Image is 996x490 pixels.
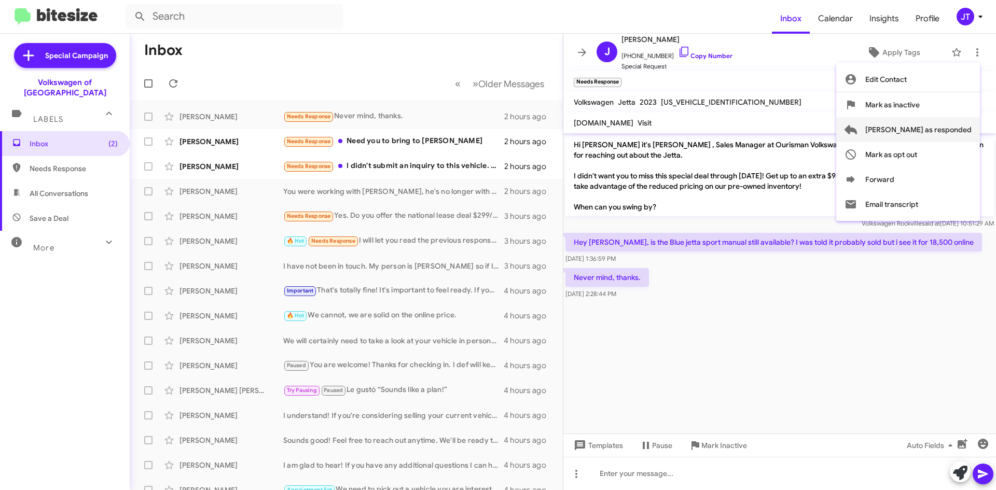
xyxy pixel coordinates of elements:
[865,67,907,92] span: Edit Contact
[836,192,980,217] button: Email transcript
[865,117,972,142] span: [PERSON_NAME] as responded
[836,167,980,192] button: Forward
[865,92,920,117] span: Mark as inactive
[865,142,917,167] span: Mark as opt out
